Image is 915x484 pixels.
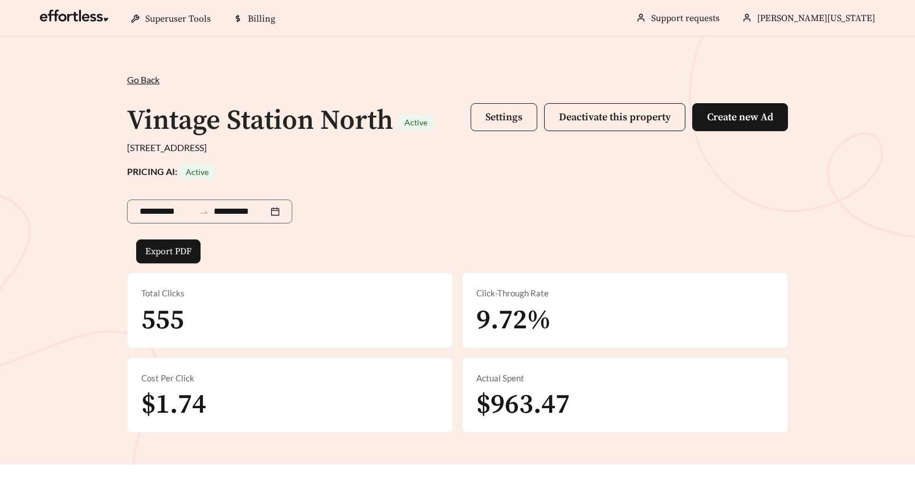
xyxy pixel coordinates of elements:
button: Deactivate this property [544,103,685,131]
button: Create new Ad [692,103,788,131]
span: $1.74 [141,388,206,422]
span: [PERSON_NAME][US_STATE] [757,13,875,24]
span: to [199,206,209,217]
span: Settings [485,111,522,124]
span: Deactivate this property [559,111,671,124]
button: Export PDF [136,239,201,263]
span: Active [405,117,427,127]
div: Click-Through Rate [476,287,774,300]
span: 555 [141,303,184,337]
span: Create new Ad [707,111,773,124]
span: swap-right [199,207,209,217]
button: Settings [471,103,537,131]
div: Actual Spent [476,372,774,385]
div: Total Clicks [141,287,439,300]
div: [STREET_ADDRESS] [127,141,788,154]
span: Superuser Tools [145,13,211,25]
a: Support requests [651,13,720,24]
span: Export PDF [145,245,191,258]
span: Billing [248,13,275,25]
span: 9.72% [476,303,551,337]
strong: PRICING AI: [127,166,215,177]
span: Go Back [127,74,160,85]
span: $963.47 [476,388,570,422]
span: Active [186,167,209,177]
h1: Vintage Station North [127,104,393,138]
div: Cost Per Click [141,372,439,385]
